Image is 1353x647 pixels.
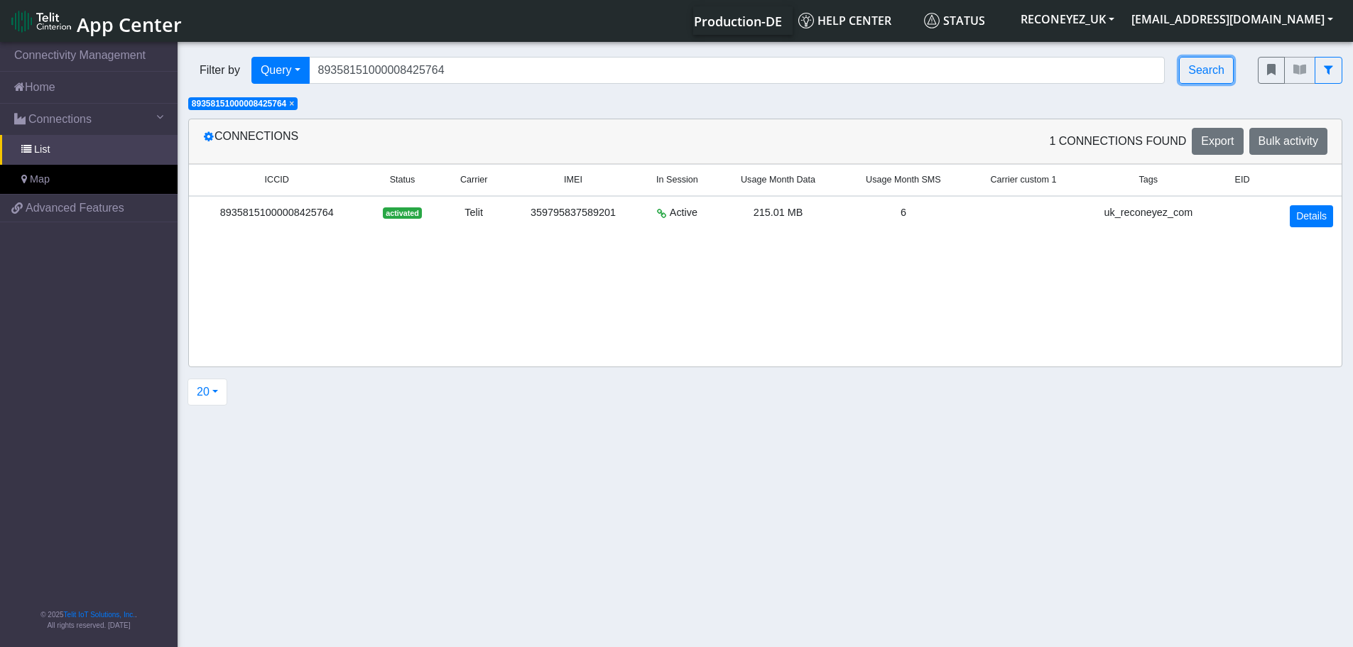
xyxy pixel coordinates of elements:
span: Usage Month SMS [866,173,941,187]
span: Production-DE [694,13,782,30]
button: [EMAIL_ADDRESS][DOMAIN_NAME] [1123,6,1342,32]
span: Map [30,172,50,187]
span: In Session [656,173,698,187]
button: Export [1192,128,1243,155]
span: Bulk activity [1259,135,1318,147]
span: Help center [798,13,891,28]
input: Search... [309,57,1165,84]
button: Search [1179,57,1234,84]
span: Connections [28,111,92,128]
a: Details [1290,205,1333,227]
span: Carrier [460,173,487,187]
span: Export [1201,135,1234,147]
span: × [289,99,294,109]
span: 1 Connections found [1049,133,1186,150]
button: Query [251,57,310,84]
a: Telit IoT Solutions, Inc. [64,611,135,619]
button: Bulk activity [1249,128,1327,155]
button: 20 [188,379,227,406]
span: Tags [1139,173,1158,187]
button: Close [289,99,294,108]
a: Status [918,6,1012,35]
a: App Center [11,6,180,36]
span: 89358151000008425764 [192,99,286,109]
div: fitlers menu [1258,57,1342,84]
span: Advanced Features [26,200,124,217]
span: Active [670,205,697,221]
span: EID [1235,173,1250,187]
a: Help center [793,6,918,35]
span: Carrier custom 1 [990,173,1056,187]
span: Usage Month Data [741,173,815,187]
span: Status [390,173,415,187]
button: RECONEYEZ_UK [1012,6,1123,32]
span: 215.01 MB [754,207,803,218]
img: knowledge.svg [798,13,814,28]
img: logo-telit-cinterion-gw-new.png [11,10,71,33]
span: App Center [77,11,182,38]
div: 6 [849,205,957,221]
span: activated [383,207,422,219]
div: uk_reconeyez_com [1090,205,1207,221]
a: Your current platform instance [693,6,781,35]
div: 89358151000008425764 [197,205,357,221]
div: Connections [192,128,766,155]
span: ICCID [265,173,289,187]
div: 359795837589201 [516,205,631,221]
span: Status [924,13,985,28]
span: List [34,142,50,158]
span: IMEI [564,173,582,187]
div: Telit [449,205,499,221]
span: Filter by [188,62,251,79]
img: status.svg [924,13,940,28]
